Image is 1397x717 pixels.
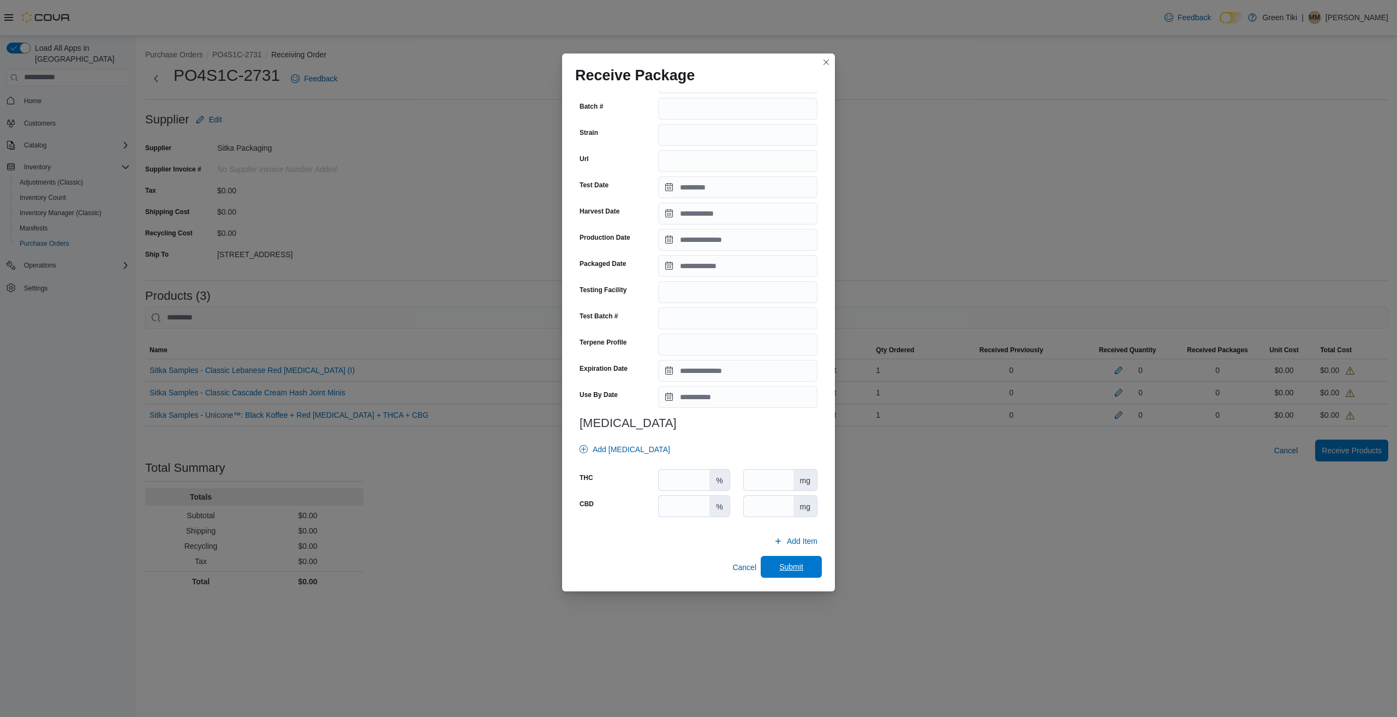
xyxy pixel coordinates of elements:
input: Press the down key to open a popover containing a calendar. [658,229,817,251]
div: mg [793,496,817,517]
span: Submit [779,561,803,572]
input: Press the down key to open a popover containing a calendar. [658,255,817,277]
input: Press the down key to open a popover containing a calendar. [658,360,817,382]
label: CBD [580,500,594,508]
button: Submit [761,556,822,578]
input: Press the down key to open a popover containing a calendar. [658,203,817,224]
label: Expiration Date [580,364,628,373]
span: Cancel [732,562,756,573]
label: Testing Facility [580,286,626,294]
label: Harvest Date [580,207,619,216]
label: Production Date [580,233,630,242]
label: Terpene Profile [580,338,626,347]
h1: Receive Package [575,67,695,84]
label: Test Date [580,181,608,189]
span: Add Item [787,536,817,547]
span: Add [MEDICAL_DATA] [593,444,670,455]
label: THC [580,473,593,482]
label: Strain [580,128,598,137]
label: Batch # [580,102,603,111]
label: Test Batch # [580,312,618,321]
label: Use By Date [580,390,618,399]
button: Add [MEDICAL_DATA] [575,439,674,460]
button: Closes this modal window [820,56,833,69]
label: Packaged Date [580,259,626,268]
div: % [709,470,729,490]
input: Press the down key to open a popover containing a calendar. [658,386,817,408]
label: Url [580,155,589,163]
h3: [MEDICAL_DATA] [580,417,817,430]
button: Cancel [728,556,761,578]
div: % [709,496,729,517]
button: Add Item [769,530,822,552]
div: mg [793,470,817,490]
input: Press the down key to open a popover containing a calendar. [658,176,817,198]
